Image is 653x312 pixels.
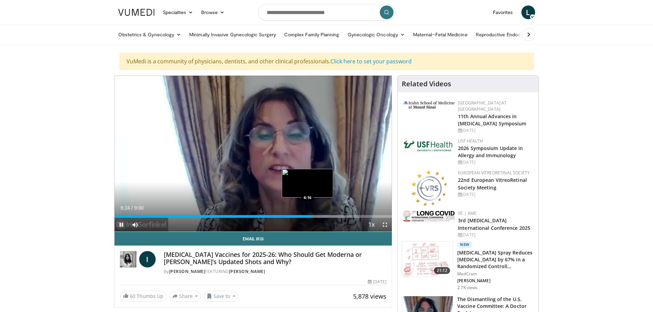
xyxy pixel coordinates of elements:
a: Gynecologic Oncology [343,28,409,41]
a: 3rd [MEDICAL_DATA] International Conference 2025 [458,217,530,231]
a: Maternal–Fetal Medicine [409,28,472,41]
img: a2792a71-925c-4fc2-b8ef-8d1b21aec2f7.png.150x105_q85_autocrop_double_scale_upscale_version-0.2.jpg [403,210,455,222]
span: 9:00 [134,205,144,211]
a: USF Health [458,138,483,144]
div: [DATE] [368,279,386,285]
a: I [139,251,156,267]
p: New [457,241,472,248]
div: VuMedi is a community of physicians, dentists, and other clinical professionals. [119,53,534,70]
button: Fullscreen [378,218,392,232]
button: Mute [128,218,142,232]
span: 21:12 [434,267,450,274]
button: Pause [114,218,128,232]
a: Minimally Invasive Gynecologic Surgery [185,28,280,41]
a: Complex Family Planning [280,28,343,41]
a: Click here to set your password [330,58,412,65]
div: [DATE] [458,232,533,238]
p: 2.7K views [457,285,477,290]
a: 60 Thumbs Up [120,291,167,301]
a: Browse [197,5,229,19]
a: VE | AME [458,210,476,216]
a: 22nd European VitreoRetinal Society Meeting [458,177,527,190]
span: 5,878 views [353,292,386,300]
div: [DATE] [458,127,533,134]
p: MedCram [457,271,534,277]
a: 11th Annual Advances in [MEDICAL_DATA] Symposium [458,113,526,127]
div: By FEATURING [164,269,387,275]
span: / [132,205,133,211]
a: Specialties [159,5,197,19]
span: 60 [130,293,135,299]
h4: Related Videos [402,80,451,88]
img: image.jpeg [282,169,333,198]
a: L [521,5,535,19]
a: [PERSON_NAME] [229,269,265,274]
h4: [MEDICAL_DATA] Vaccines for 2025-26: Who Should Get Moderna or [PERSON_NAME]’s Updated Shots and ... [164,251,387,266]
p: [PERSON_NAME] [457,278,534,284]
img: 500bc2c6-15b5-4613-8fa2-08603c32877b.150x105_q85_crop-smart_upscale.jpg [402,241,453,277]
div: [DATE] [458,159,533,165]
span: 6:24 [121,205,130,211]
a: Obstetrics & Gynecology [114,28,185,41]
a: 2026 Symposium Update in Allergy and Immunology [458,145,523,159]
div: [DATE] [458,191,533,198]
img: ee0f788f-b72d-444d-91fc-556bb330ec4c.png.150x105_q85_autocrop_double_scale_upscale_version-0.2.png [411,170,447,206]
a: [PERSON_NAME] [169,269,205,274]
a: 21:12 New [MEDICAL_DATA] Spray Reduces [MEDICAL_DATA] by 67% in a Randomized Controll… MedCram [P... [402,241,534,290]
video-js: Video Player [114,76,392,232]
a: [GEOGRAPHIC_DATA] at [GEOGRAPHIC_DATA] [458,100,507,112]
img: 6ba8804a-8538-4002-95e7-a8f8012d4a11.png.150x105_q85_autocrop_double_scale_upscale_version-0.2.jpg [403,138,455,153]
img: VuMedi Logo [118,9,155,16]
img: Dr. Iris Gorfinkel [120,251,136,267]
button: Share [169,291,201,302]
div: Progress Bar [114,215,392,218]
a: Favorites [489,5,517,19]
img: 3aa743c9-7c3f-4fab-9978-1464b9dbe89c.png.150x105_q85_autocrop_double_scale_upscale_version-0.2.jpg [403,101,455,109]
button: Save to [204,291,239,302]
a: Reproductive Endocrinology & [MEDICAL_DATA] [472,28,587,41]
button: Playback Rate [364,218,378,232]
input: Search topics, interventions [258,4,395,21]
h3: [MEDICAL_DATA] Spray Reduces [MEDICAL_DATA] by 67% in a Randomized Controll… [457,249,534,270]
a: Email Iris [114,232,392,246]
a: European VitreoRetinal Society [458,170,530,176]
